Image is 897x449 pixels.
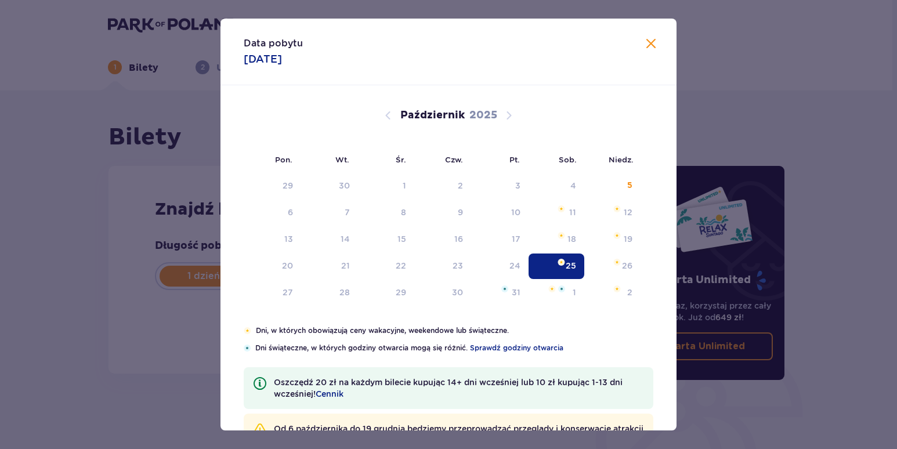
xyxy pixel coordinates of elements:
div: 12 [624,207,632,218]
td: niedziela, 26 października 2025 [584,254,641,279]
td: Data zaznaczona. sobota, 25 października 2025 [529,254,585,279]
td: środa, 22 października 2025 [358,254,414,279]
td: wtorek, 28 października 2025 [301,280,359,306]
td: Data niedostępna. sobota, 4 października 2025 [529,173,585,199]
td: poniedziałek, 13 października 2025 [244,227,301,252]
td: Data niedostępna. czwartek, 2 października 2025 [414,173,472,199]
div: 17 [512,233,520,245]
div: 28 [339,287,350,298]
img: Pomarańczowa gwiazdka [613,205,621,212]
img: Pomarańczowa gwiazdka [558,205,565,212]
img: Niebieska gwiazdka [244,345,251,352]
td: środa, 29 października 2025 [358,280,414,306]
p: [DATE] [244,52,282,66]
div: 1 [403,180,406,191]
td: wtorek, 7 października 2025 [301,200,359,226]
td: czwartek, 9 października 2025 [414,200,472,226]
small: Pon. [275,155,292,164]
td: niedziela, 12 października 2025 [584,200,641,226]
img: Niebieska gwiazdka [558,285,565,292]
div: 3 [515,180,520,191]
img: Niebieska gwiazdka [501,285,508,292]
div: 23 [453,260,463,271]
div: 20 [282,260,293,271]
img: Pomarańczowa gwiazdka [548,285,556,292]
div: 14 [341,233,350,245]
div: 21 [341,260,350,271]
td: Data niedostępna. piątek, 3 października 2025 [471,173,529,199]
div: 31 [512,287,520,298]
td: sobota, 18 października 2025 [529,227,585,252]
td: piątek, 17 października 2025 [471,227,529,252]
div: 26 [622,260,632,271]
td: czwartek, 23 października 2025 [414,254,472,279]
a: Cennik [316,388,343,400]
div: 10 [511,207,520,218]
td: środa, 15 października 2025 [358,227,414,252]
small: Pt. [509,155,520,164]
img: Pomarańczowa gwiazdka [613,232,621,239]
p: Data pobytu [244,37,303,50]
td: piątek, 31 października 2025 [471,280,529,306]
small: Sob. [559,155,577,164]
div: 13 [284,233,293,245]
img: Pomarańczowa gwiazdka [558,259,565,266]
td: środa, 8 października 2025 [358,200,414,226]
div: 22 [396,260,406,271]
div: 8 [401,207,406,218]
td: Data niedostępna. niedziela, 5 października 2025 [584,173,641,199]
a: Sprawdź godziny otwarcia [470,343,563,353]
div: 4 [570,180,576,191]
td: czwartek, 16 października 2025 [414,227,472,252]
div: 7 [345,207,350,218]
div: 30 [452,287,463,298]
p: Październik [400,108,465,122]
img: Pomarańczowa gwiazdka [613,285,621,292]
p: Od 6 października do 19 grudnia będziemy przeprowadzać przeglądy i konserwacje atrakcji w parku. ... [274,423,644,446]
div: 16 [454,233,463,245]
div: 29 [283,180,293,191]
div: 29 [396,287,406,298]
td: piątek, 24 października 2025 [471,254,529,279]
img: Pomarańczowa gwiazdka [244,327,251,334]
div: 15 [397,233,406,245]
div: 5 [627,180,632,191]
div: 27 [283,287,293,298]
div: 19 [624,233,632,245]
div: 2 [627,287,632,298]
td: niedziela, 19 października 2025 [584,227,641,252]
td: sobota, 1 listopada 2025 [529,280,585,306]
td: sobota, 11 października 2025 [529,200,585,226]
div: 11 [569,207,576,218]
td: poniedziałek, 6 października 2025 [244,200,301,226]
p: 2025 [469,108,497,122]
div: 25 [566,260,576,271]
td: czwartek, 30 października 2025 [414,280,472,306]
img: Pomarańczowa gwiazdka [613,259,621,266]
td: Data niedostępna. poniedziałek, 29 września 2025 [244,173,301,199]
button: Poprzedni miesiąc [381,108,395,122]
td: poniedziałek, 27 października 2025 [244,280,301,306]
td: piątek, 10 października 2025 [471,200,529,226]
img: Pomarańczowa gwiazdka [558,232,565,239]
p: Dni, w których obowiązują ceny wakacyjne, weekendowe lub świąteczne. [256,325,653,336]
p: Oszczędź 20 zł na każdym bilecie kupując 14+ dni wcześniej lub 10 zł kupując 1-13 dni wcześniej! [274,376,644,400]
td: Data niedostępna. wtorek, 30 września 2025 [301,173,359,199]
div: 2 [458,180,463,191]
div: 24 [509,260,520,271]
small: Czw. [445,155,463,164]
button: Zamknij [644,37,658,52]
small: Niedz. [609,155,634,164]
small: Wt. [335,155,349,164]
div: 18 [567,233,576,245]
td: Data niedostępna. środa, 1 października 2025 [358,173,414,199]
td: wtorek, 21 października 2025 [301,254,359,279]
div: 1 [573,287,576,298]
div: 9 [458,207,463,218]
small: Śr. [396,155,406,164]
p: Dni świąteczne, w których godziny otwarcia mogą się różnić. [255,343,653,353]
div: 6 [288,207,293,218]
td: poniedziałek, 20 października 2025 [244,254,301,279]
